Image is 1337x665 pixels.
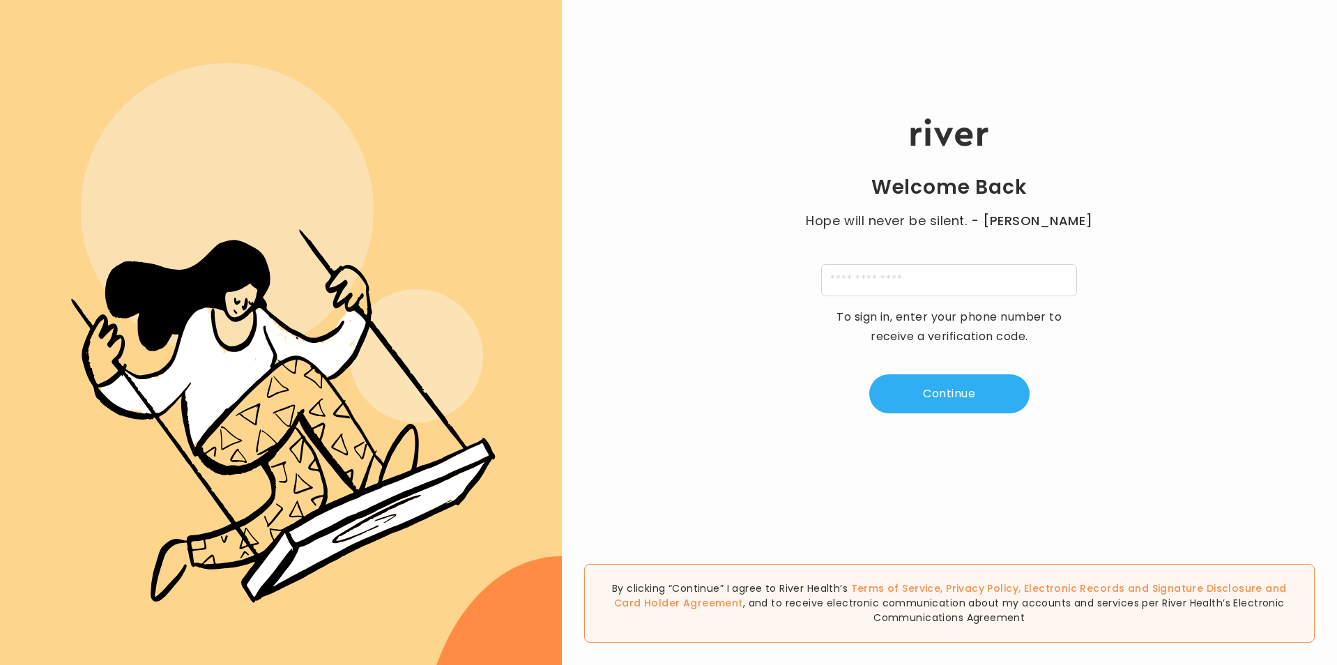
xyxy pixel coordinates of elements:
[946,581,1018,595] a: Privacy Policy
[793,211,1106,231] p: Hope will never be silent.
[827,307,1071,346] p: To sign in, enter your phone number to receive a verification code.
[871,175,1027,200] h1: Welcome Back
[971,211,1092,231] span: - [PERSON_NAME]
[743,596,1285,625] span: , and to receive electronic communication about my accounts and services per River Health’s Elect...
[584,564,1315,643] div: By clicking “Continue” I agree to River Health’s
[869,374,1030,413] button: Continue
[614,596,743,610] a: Card Holder Agreement
[851,581,941,595] a: Terms of Service
[1024,581,1262,595] a: Electronic Records and Signature Disclosure
[614,581,1287,610] span: , , and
